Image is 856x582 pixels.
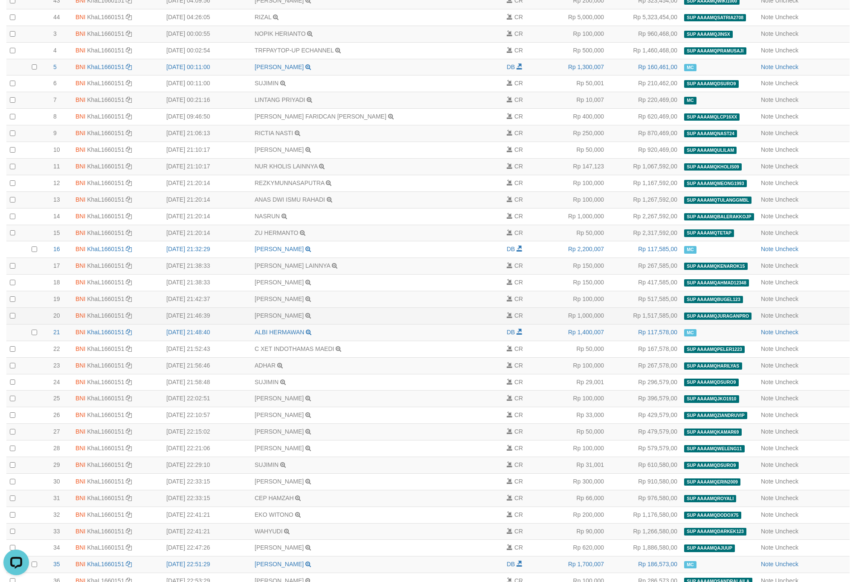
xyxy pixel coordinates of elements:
a: [PERSON_NAME] [255,445,304,452]
a: Uncheck [775,561,798,568]
span: SUP AAAAMQBALERAKKOJP [684,213,754,220]
span: BNI [75,213,85,220]
a: Note [761,528,774,535]
span: SUP AAAAMQSATRIA2708 [684,14,746,21]
a: Note [761,213,774,220]
a: Note [761,229,774,236]
a: Note [761,146,774,153]
a: [PERSON_NAME] [255,295,304,302]
span: CR [514,47,523,54]
a: Note [761,96,774,103]
a: Uncheck [775,329,798,336]
a: Uncheck [775,113,798,120]
a: KhaL1660151 [87,312,124,319]
td: [DATE] 21:20:14 [163,208,251,225]
a: KhaL1660151 [87,528,124,535]
a: Note [761,196,774,203]
td: Rp 50,000 [546,142,607,159]
a: Uncheck [775,130,798,136]
a: Copy KhaL1660151 to clipboard [126,14,132,20]
span: SUP AAAAMQJINSX [684,31,733,38]
a: Copy KhaL1660151 to clipboard [126,411,132,418]
a: Copy KhaL1660151 to clipboard [126,80,132,87]
span: SUP AAAAMQTULANGGMBL [684,197,752,204]
td: Rp 1,300,007 [546,59,607,75]
a: Uncheck [775,362,798,369]
a: KhaL1660151 [87,411,124,418]
a: ZU HERMANTO [255,229,298,236]
a: C XET INDOTHAMAS MAEDI [255,345,334,352]
td: [DATE] 21:32:29 [163,241,251,258]
a: Copy KhaL1660151 to clipboard [126,47,132,54]
td: Rp 267,585,00 [607,258,681,275]
td: Rp 960,468,00 [607,26,681,42]
td: Rp 50,001 [546,75,607,92]
span: BNI [75,14,85,20]
a: Note [761,461,774,468]
a: Note [761,47,774,54]
span: 44 [53,14,60,20]
a: Copy KhaL1660151 to clipboard [126,64,132,70]
a: Note [761,329,774,336]
a: KhaL1660151 [87,196,124,203]
span: Manually Checked by: aafKayli [684,64,696,71]
a: Copy KhaL1660151 to clipboard [126,362,132,369]
span: CR [514,213,523,220]
a: RIZAL [255,14,271,20]
a: KhaL1660151 [87,345,124,352]
a: Uncheck [775,411,798,418]
a: KhaL1660151 [87,180,124,186]
span: BNI [75,80,85,87]
a: Copy KhaL1660151 to clipboard [126,196,132,203]
td: Rp 100,000 [546,191,607,208]
a: Uncheck [775,180,798,186]
a: Copy KhaL1660151 to clipboard [126,544,132,551]
a: KhaL1660151 [87,64,124,70]
a: Note [761,428,774,435]
a: Copy KhaL1660151 to clipboard [126,113,132,120]
a: Uncheck [775,80,798,87]
a: Note [761,64,774,70]
a: Uncheck [775,30,798,37]
a: Note [761,163,774,170]
span: SUP AAAAMQDSURO9 [684,80,739,87]
td: Rp 100,000 [546,175,607,191]
a: [PERSON_NAME] [255,146,304,153]
span: 3 [53,30,57,37]
a: [PERSON_NAME] LAINNYA [255,262,330,269]
a: Note [761,262,774,269]
a: Uncheck [775,229,798,236]
span: 5 [53,64,57,70]
a: Note [761,14,774,20]
td: [DATE] 00:21:16 [163,92,251,109]
a: KhaL1660151 [87,246,124,252]
span: CR [514,196,523,203]
a: Note [761,544,774,551]
a: [PERSON_NAME] [255,279,304,286]
a: KhaL1660151 [87,229,124,236]
a: Copy KhaL1660151 to clipboard [126,528,132,535]
a: Uncheck [775,428,798,435]
span: SUP AAAAMQKENAROK15 [684,263,748,270]
a: KhaL1660151 [87,395,124,402]
span: 4 [53,47,57,54]
a: Copy KhaL1660151 to clipboard [126,96,132,103]
td: Rp 2,317,592,00 [607,225,681,241]
a: Copy KhaL1660151 to clipboard [126,379,132,385]
a: [PERSON_NAME] [255,411,304,418]
a: KhaL1660151 [87,478,124,485]
span: BNI [75,180,85,186]
a: NUR KHOLIS LAINNYA [255,163,318,170]
span: 13 [53,196,60,203]
a: KhaL1660151 [87,163,124,170]
a: Uncheck [775,379,798,385]
span: BNI [75,130,85,136]
span: 8 [53,113,57,120]
a: KhaL1660151 [87,130,124,136]
span: BNI [75,262,85,269]
a: Note [761,180,774,186]
td: Rp 5,000,000 [546,9,607,26]
a: [PERSON_NAME] [255,395,304,402]
span: BNI [75,30,85,37]
a: Uncheck [775,445,798,452]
